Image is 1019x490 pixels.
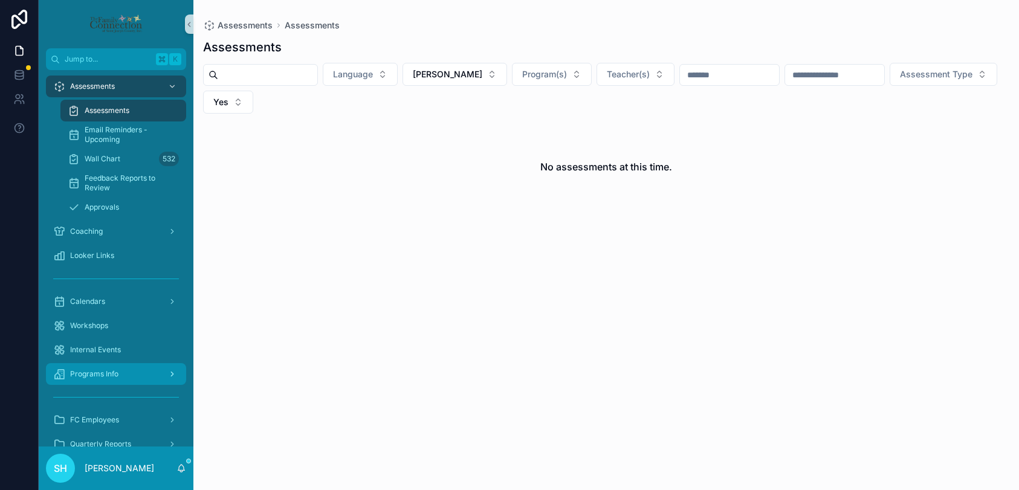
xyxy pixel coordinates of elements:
h2: No assessments at this time. [540,160,672,174]
a: Programs Info [46,363,186,385]
span: FC Employees [70,415,119,425]
p: [PERSON_NAME] [85,462,154,474]
a: Looker Links [46,245,186,266]
a: Internal Events [46,339,186,361]
button: Jump to...K [46,48,186,70]
span: Coaching [70,227,103,236]
a: Wall Chart532 [60,148,186,170]
span: Approvals [85,202,119,212]
span: Wall Chart [85,154,120,164]
span: Assessment Type [900,68,972,80]
span: Teacher(s) [607,68,650,80]
a: Feedback Reports to Review [60,172,186,194]
span: Assessments [70,82,115,91]
button: Select Button [203,91,253,114]
span: Feedback Reports to Review [85,173,174,193]
a: Assessments [60,100,186,121]
span: Quarterly Reports [70,439,131,449]
a: Assessments [46,76,186,97]
a: Assessments [203,19,273,31]
span: K [170,54,180,64]
span: Internal Events [70,345,121,355]
a: Quarterly Reports [46,433,186,455]
div: 532 [159,152,179,166]
span: [PERSON_NAME] [413,68,482,80]
button: Select Button [403,63,507,86]
span: Language [333,68,373,80]
a: Workshops [46,315,186,337]
span: Calendars [70,297,105,306]
img: App logo [89,15,143,34]
button: Select Button [597,63,674,86]
div: scrollable content [39,70,193,446]
span: SH [54,461,67,475]
span: Email Reminders - Upcoming [85,125,174,144]
a: Assessments [285,19,340,31]
a: Calendars [46,291,186,312]
a: Email Reminders - Upcoming [60,124,186,146]
span: Yes [213,96,228,108]
span: Looker Links [70,251,114,260]
a: Approvals [60,196,186,218]
span: Assessments [218,19,273,31]
span: Workshops [70,321,108,330]
span: Program(s) [522,68,567,80]
h1: Assessments [203,39,282,56]
a: FC Employees [46,409,186,431]
a: Coaching [46,221,186,242]
button: Select Button [323,63,398,86]
span: Programs Info [70,369,118,379]
span: Assessments [85,106,129,115]
button: Select Button [512,63,592,86]
button: Select Button [890,63,997,86]
span: Jump to... [65,54,151,64]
